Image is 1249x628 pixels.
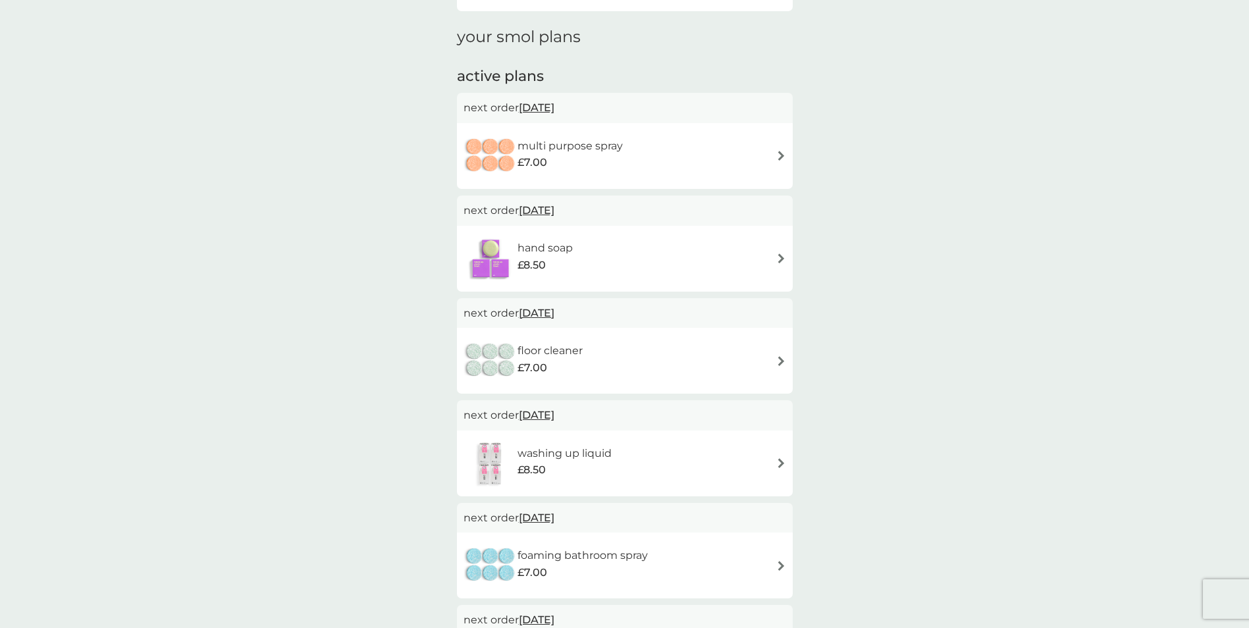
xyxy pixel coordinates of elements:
img: arrow right [776,561,786,571]
h6: washing up liquid [518,445,612,462]
p: next order [464,407,786,424]
img: hand soap [464,236,518,282]
p: next order [464,202,786,219]
span: [DATE] [519,197,554,223]
img: arrow right [776,458,786,468]
span: [DATE] [519,402,554,428]
img: washing up liquid [464,440,518,486]
img: multi purpose spray [464,133,518,179]
span: [DATE] [519,300,554,326]
span: £7.00 [518,564,547,581]
img: foaming bathroom spray [464,542,518,589]
p: next order [464,510,786,527]
h6: floor cleaner [518,342,583,359]
span: £7.00 [518,154,547,171]
h1: your smol plans [457,28,793,47]
img: arrow right [776,253,786,263]
img: arrow right [776,356,786,366]
h6: multi purpose spray [518,138,623,155]
h2: active plans [457,66,793,87]
p: next order [464,305,786,322]
span: [DATE] [519,95,554,120]
span: £8.50 [518,257,546,274]
span: [DATE] [519,505,554,531]
h6: foaming bathroom spray [518,547,648,564]
span: £8.50 [518,461,546,479]
img: floor cleaner [464,338,518,384]
span: £7.00 [518,359,547,377]
img: arrow right [776,151,786,161]
p: next order [464,99,786,117]
h6: hand soap [518,240,573,257]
